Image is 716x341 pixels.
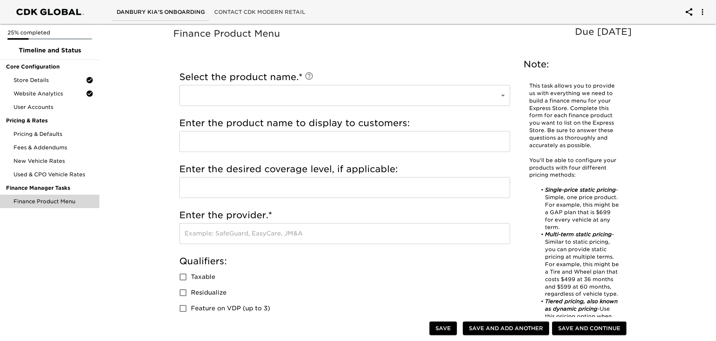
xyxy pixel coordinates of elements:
[179,71,510,83] h5: Select the product name.
[14,171,93,178] span: Used & CPO Vehicle Rates
[179,117,510,129] h5: Enter the product name to display to customers:
[179,255,510,267] h5: Qualifiers:
[529,157,619,179] p: You'll be able to configure your products with four different pricing methods:
[14,76,86,84] span: Store Details
[179,223,510,244] input: Example: SafeGuard, EasyCare, JM&A
[597,306,600,312] em: -
[537,186,619,231] li: - Simple, one price product. For example, this might be a GAP plan that is $699 for every vehicle...
[429,322,457,335] button: Save
[14,90,86,97] span: Website Analytics
[179,209,510,221] h5: Enter the provider.
[463,322,549,335] button: Save and Add Another
[14,144,93,151] span: Fees & Addendums
[575,26,632,37] span: Due [DATE]
[14,103,93,111] span: User Accounts
[524,58,625,70] h5: Note:
[173,28,635,40] h5: Finance Product Menu
[6,117,93,124] span: Pricing & Rates
[545,187,616,193] em: Single-price static pricing
[117,7,205,17] span: Danbury Kia's Onboarding
[469,324,543,333] span: Save and Add Another
[14,130,93,138] span: Pricing & Defaults
[179,163,510,175] h5: Enter the desired coverage level, if applicable:
[8,29,92,36] p: 25% completed
[14,198,93,205] span: Finance Product Menu
[545,231,612,237] em: Multi-term static pricing
[191,273,215,281] span: Taxable
[214,7,305,17] span: Contact CDK Modern Retail
[529,82,619,149] p: This task allows you to provide us with everything we need to build a finance menu for your Expre...
[545,298,620,312] em: Tiered pricing, also known as dynamic pricing
[558,324,620,333] span: Save and Continue
[191,304,270,313] span: Feature on VDP (up to 3)
[612,231,614,237] em: -
[435,324,451,333] span: Save
[6,184,93,192] span: Finance Manager Tasks
[680,3,698,21] button: account of current user
[693,3,711,21] button: account of current user
[179,85,510,106] div: ​
[537,231,619,298] li: Similar to static pricing, you can provide static pricing at multiple terms. For example, this mi...
[552,322,626,335] button: Save and Continue
[191,288,227,297] span: Residualize
[14,157,93,165] span: New Vehicle Rates
[6,63,93,70] span: Core Configuration
[6,46,93,55] span: Timeline and Status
